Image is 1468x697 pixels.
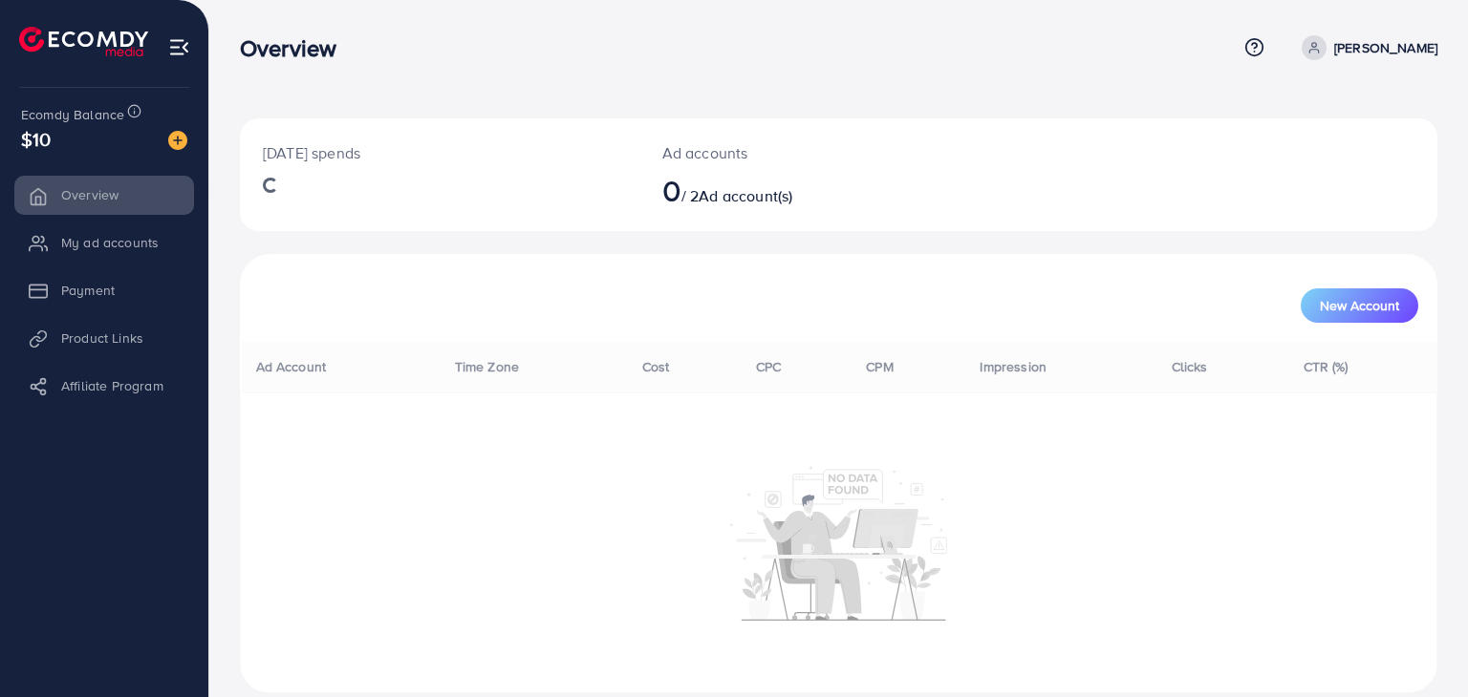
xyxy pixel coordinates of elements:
[1334,36,1437,59] p: [PERSON_NAME]
[662,168,681,212] span: 0
[662,141,916,164] p: Ad accounts
[662,172,916,208] h2: / 2
[168,131,187,150] img: image
[1294,35,1437,60] a: [PERSON_NAME]
[21,105,124,124] span: Ecomdy Balance
[19,27,148,56] img: logo
[263,141,616,164] p: [DATE] spends
[1320,299,1399,312] span: New Account
[699,185,792,206] span: Ad account(s)
[1301,288,1418,323] button: New Account
[21,125,51,153] span: $10
[240,34,352,62] h3: Overview
[168,36,190,58] img: menu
